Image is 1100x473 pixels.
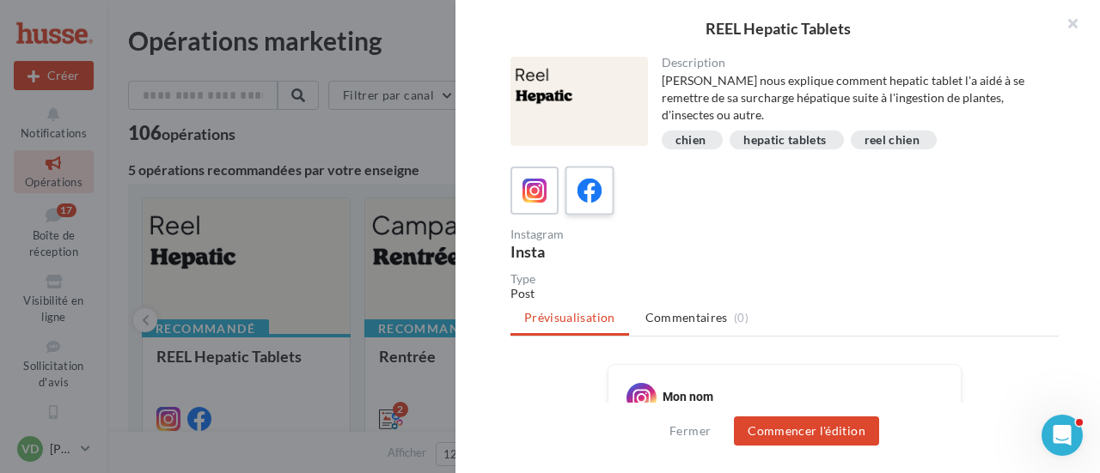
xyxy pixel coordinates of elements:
[662,72,1046,124] div: [PERSON_NAME] nous explique comment hepatic tablet l'a aidé à se remettre de sa surcharge hépatiq...
[483,21,1072,36] div: REEL Hepatic Tablets
[734,311,749,324] span: (0)
[865,134,920,147] div: reel chien
[510,244,778,259] div: Insta
[734,416,879,446] button: Commencer l'édition
[675,134,706,147] div: chien
[1042,415,1083,456] iframe: Intercom live chat
[510,273,1059,285] div: Type
[663,388,713,405] div: Mon nom
[663,421,718,441] button: Fermer
[743,134,826,147] div: hepatic tablets
[645,309,728,326] span: Commentaires
[510,285,1059,302] div: Post
[510,228,778,240] div: Instagram
[662,57,1046,69] div: Description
